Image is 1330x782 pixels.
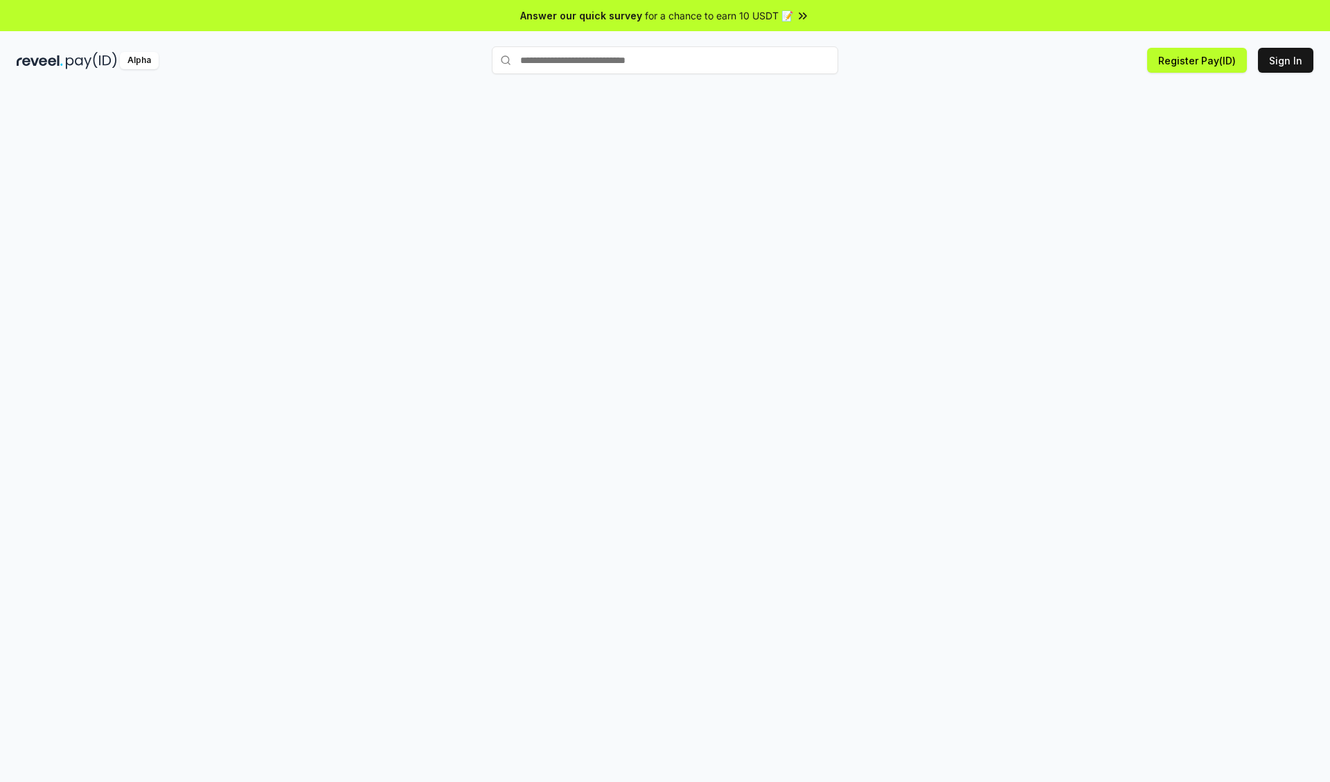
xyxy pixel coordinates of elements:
span: Answer our quick survey [520,8,642,23]
img: pay_id [66,52,117,69]
button: Register Pay(ID) [1147,48,1247,73]
img: reveel_dark [17,52,63,69]
button: Sign In [1258,48,1313,73]
div: Alpha [120,52,159,69]
span: for a chance to earn 10 USDT 📝 [645,8,793,23]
